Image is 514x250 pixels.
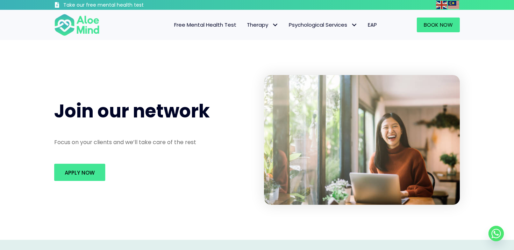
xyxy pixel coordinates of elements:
[284,18,363,32] a: Psychological ServicesPsychological Services: submenu
[448,1,459,9] img: ms
[436,1,448,9] a: English
[289,21,357,28] span: Psychological Services
[247,21,278,28] span: Therapy
[65,169,95,176] span: Apply Now
[242,18,284,32] a: TherapyTherapy: submenu
[363,18,382,32] a: EAP
[417,18,460,32] a: Book Now
[436,1,447,9] img: en
[368,21,377,28] span: EAP
[54,13,100,36] img: Aloe mind Logo
[488,226,504,241] a: Whatsapp
[54,2,181,10] a: Take our free mental health test
[349,20,359,30] span: Psychological Services: submenu
[169,18,242,32] a: Free Mental Health Test
[54,138,250,146] p: Focus on your clients and we’ll take care of the rest
[448,1,460,9] a: Malay
[109,18,382,32] nav: Menu
[54,164,105,181] a: Apply Now
[270,20,280,30] span: Therapy: submenu
[424,21,453,28] span: Book Now
[54,98,210,124] span: Join our network
[264,75,460,205] img: Happy young asian girl working at a coffee shop with a laptop
[63,2,181,9] h3: Take our free mental health test
[174,21,236,28] span: Free Mental Health Test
